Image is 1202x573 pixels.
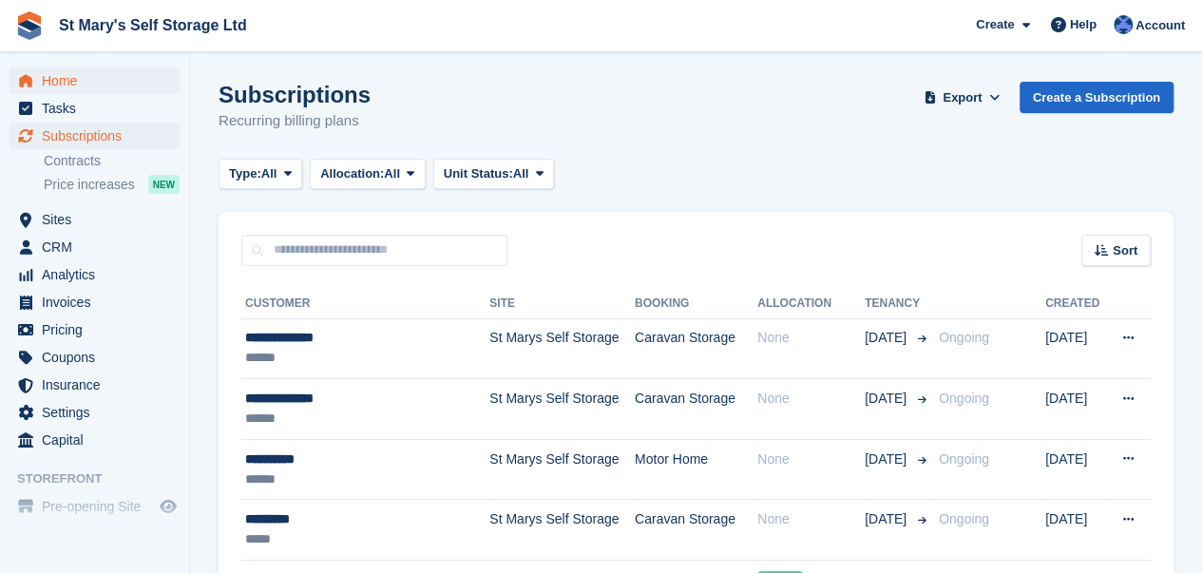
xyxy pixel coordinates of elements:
[10,234,180,260] a: menu
[44,174,180,195] a: Price increases NEW
[42,123,156,149] span: Subscriptions
[865,328,910,348] span: [DATE]
[1135,16,1185,35] span: Account
[939,451,989,467] span: Ongoing
[1045,439,1106,500] td: [DATE]
[1045,500,1106,561] td: [DATE]
[219,159,302,190] button: Type: All
[10,95,180,122] a: menu
[757,328,865,348] div: None
[635,289,757,319] th: Booking
[10,372,180,398] a: menu
[865,449,910,469] span: [DATE]
[42,427,156,453] span: Capital
[241,289,489,319] th: Customer
[10,261,180,288] a: menu
[261,164,277,183] span: All
[310,159,426,190] button: Allocation: All
[1113,241,1137,260] span: Sort
[635,379,757,440] td: Caravan Storage
[943,88,982,107] span: Export
[489,318,635,379] td: St Marys Self Storage
[10,493,180,520] a: menu
[757,509,865,529] div: None
[10,67,180,94] a: menu
[635,318,757,379] td: Caravan Storage
[939,391,989,406] span: Ongoing
[865,509,910,529] span: [DATE]
[157,495,180,518] a: Preview store
[444,164,513,183] span: Unit Status:
[1045,379,1106,440] td: [DATE]
[1045,318,1106,379] td: [DATE]
[865,289,931,319] th: Tenancy
[384,164,400,183] span: All
[757,449,865,469] div: None
[939,330,989,345] span: Ongoing
[219,110,371,132] p: Recurring billing plans
[44,176,135,194] span: Price increases
[489,289,635,319] th: Site
[229,164,261,183] span: Type:
[939,511,989,526] span: Ongoing
[148,175,180,194] div: NEW
[865,389,910,409] span: [DATE]
[489,500,635,561] td: St Marys Self Storage
[42,289,156,315] span: Invoices
[42,95,156,122] span: Tasks
[10,316,180,343] a: menu
[10,289,180,315] a: menu
[1020,82,1173,113] a: Create a Subscription
[10,344,180,371] a: menu
[1070,15,1097,34] span: Help
[42,493,156,520] span: Pre-opening Site
[757,389,865,409] div: None
[921,82,1004,113] button: Export
[10,399,180,426] a: menu
[1114,15,1133,34] img: Matthew Keenan
[513,164,529,183] span: All
[44,152,180,170] a: Contracts
[42,261,156,288] span: Analytics
[15,11,44,40] img: stora-icon-8386f47178a22dfd0bd8f6a31ec36ba5ce8667c1dd55bd0f319d3a0aa187defe.svg
[10,206,180,233] a: menu
[42,399,156,426] span: Settings
[51,10,255,41] a: St Mary's Self Storage Ltd
[42,372,156,398] span: Insurance
[1045,289,1106,319] th: Created
[17,469,189,488] span: Storefront
[757,289,865,319] th: Allocation
[42,234,156,260] span: CRM
[42,344,156,371] span: Coupons
[42,206,156,233] span: Sites
[42,316,156,343] span: Pricing
[320,164,384,183] span: Allocation:
[42,67,156,94] span: Home
[489,439,635,500] td: St Marys Self Storage
[219,82,371,107] h1: Subscriptions
[10,427,180,453] a: menu
[433,159,554,190] button: Unit Status: All
[976,15,1014,34] span: Create
[635,439,757,500] td: Motor Home
[635,500,757,561] td: Caravan Storage
[10,123,180,149] a: menu
[489,379,635,440] td: St Marys Self Storage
